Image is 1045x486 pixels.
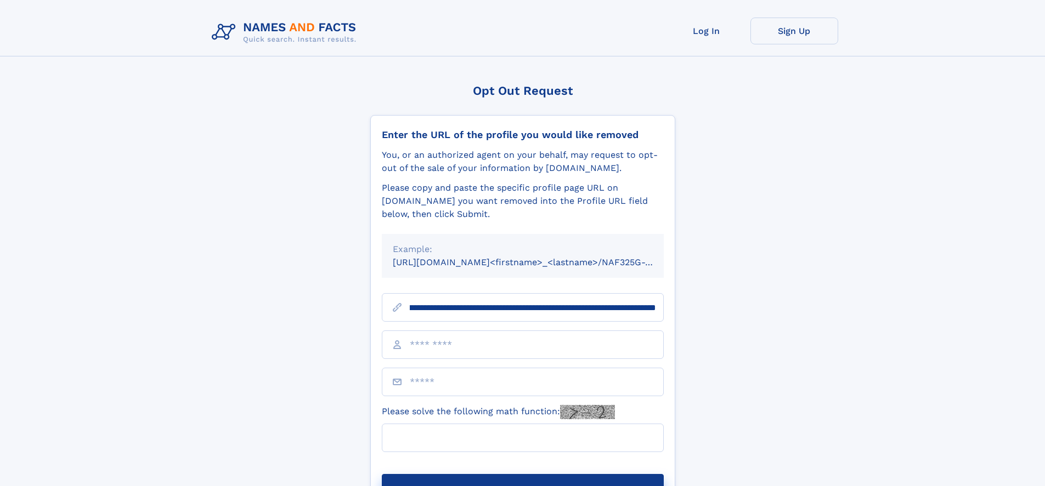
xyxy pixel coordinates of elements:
[663,18,750,44] a: Log In
[207,18,365,47] img: Logo Names and Facts
[370,84,675,98] div: Opt Out Request
[393,243,653,256] div: Example:
[382,148,664,175] div: You, or an authorized agent on your behalf, may request to opt-out of the sale of your informatio...
[382,129,664,141] div: Enter the URL of the profile you would like removed
[393,257,685,267] small: [URL][DOMAIN_NAME]<firstname>_<lastname>/NAF325G-xxxxxxxx
[750,18,838,44] a: Sign Up
[382,405,615,419] label: Please solve the following math function:
[382,181,664,221] div: Please copy and paste the specific profile page URL on [DOMAIN_NAME] you want removed into the Pr...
